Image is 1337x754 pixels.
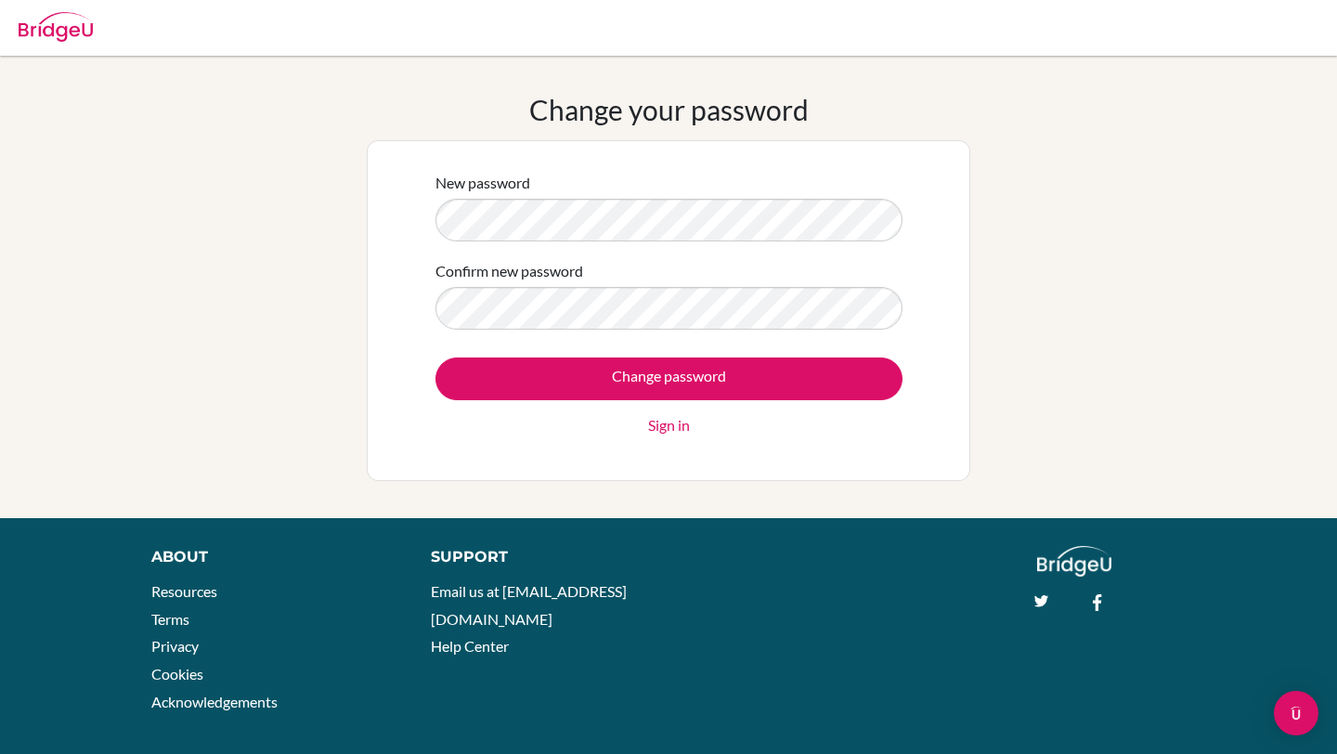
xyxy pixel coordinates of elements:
[435,357,902,400] input: Change password
[431,637,509,655] a: Help Center
[435,172,530,194] label: New password
[19,12,93,42] img: Bridge-U
[431,546,650,568] div: Support
[529,93,809,126] h1: Change your password
[151,610,189,628] a: Terms
[151,582,217,600] a: Resources
[1274,691,1318,735] div: Open Intercom Messenger
[648,414,690,436] a: Sign in
[151,546,389,568] div: About
[151,665,203,682] a: Cookies
[1037,546,1112,577] img: logo_white@2x-f4f0deed5e89b7ecb1c2cc34c3e3d731f90f0f143d5ea2071677605dd97b5244.png
[151,693,278,710] a: Acknowledgements
[431,582,627,628] a: Email us at [EMAIL_ADDRESS][DOMAIN_NAME]
[151,637,199,655] a: Privacy
[435,260,583,282] label: Confirm new password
